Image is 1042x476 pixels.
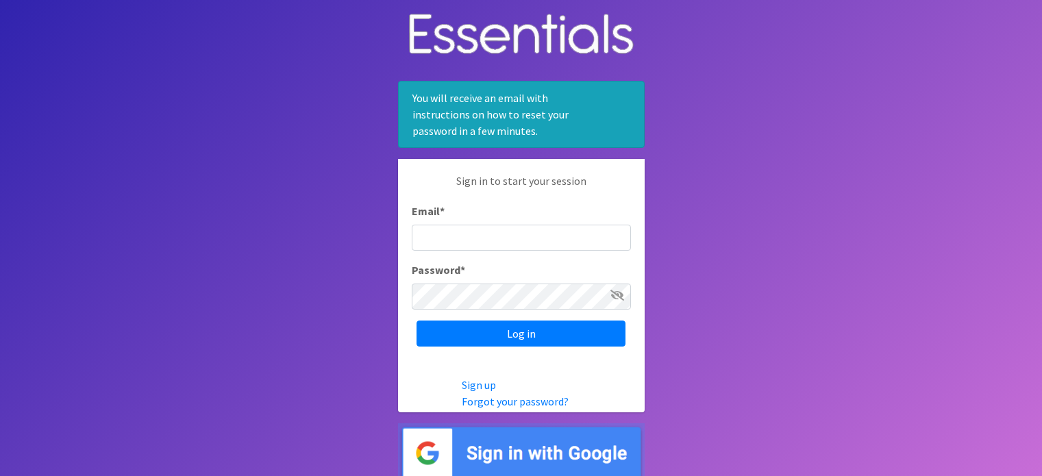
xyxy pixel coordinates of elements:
[412,173,631,203] p: Sign in to start your session
[462,378,496,392] a: Sign up
[417,321,625,347] input: Log in
[460,263,465,277] abbr: required
[440,204,445,218] abbr: required
[398,81,645,148] div: You will receive an email with instructions on how to reset your password in a few minutes.
[412,262,465,278] label: Password
[462,394,569,408] a: Forgot your password?
[412,203,445,219] label: Email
